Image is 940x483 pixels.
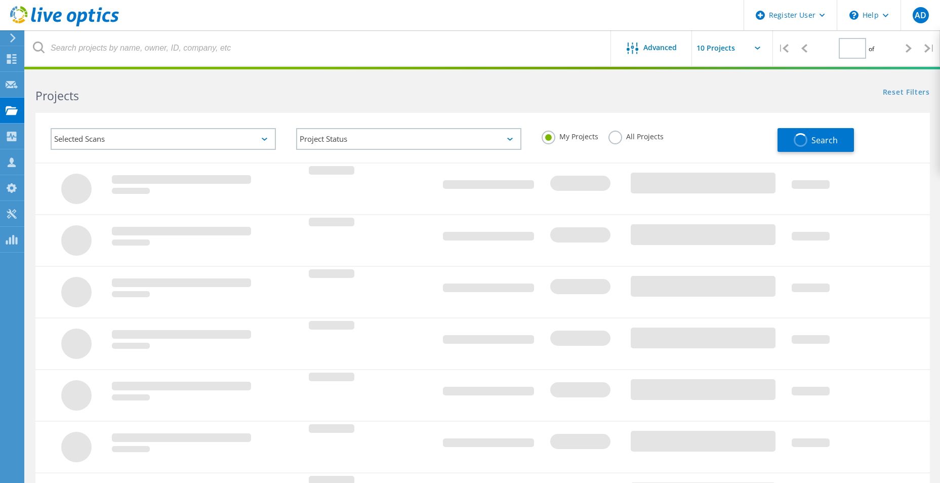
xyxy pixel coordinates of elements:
[773,30,794,66] div: |
[869,45,874,53] span: of
[542,131,598,140] label: My Projects
[10,21,119,28] a: Live Optics Dashboard
[915,11,926,19] span: AD
[25,30,611,66] input: Search projects by name, owner, ID, company, etc
[643,44,677,51] span: Advanced
[778,128,854,152] button: Search
[51,128,276,150] div: Selected Scans
[35,88,79,104] b: Projects
[811,135,838,146] span: Search
[883,89,930,97] a: Reset Filters
[296,128,521,150] div: Project Status
[919,30,940,66] div: |
[849,11,859,20] svg: \n
[608,131,664,140] label: All Projects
